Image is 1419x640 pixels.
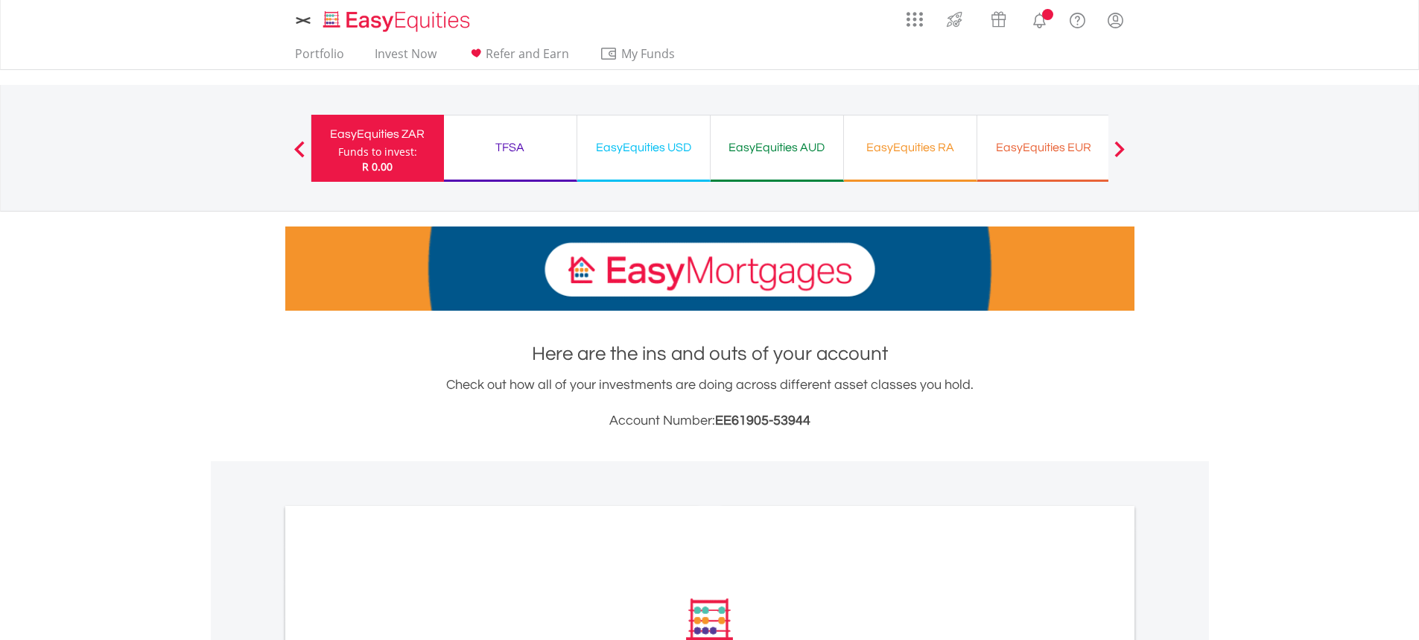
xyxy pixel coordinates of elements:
[600,44,697,63] span: My Funds
[285,411,1134,431] h3: Account Number:
[715,414,810,428] span: EE61905-53944
[977,4,1020,31] a: Vouchers
[285,340,1134,367] h1: Here are the ins and outs of your account
[320,124,435,145] div: EasyEquities ZAR
[1096,4,1134,37] a: My Profile
[362,159,393,174] span: R 0.00
[1058,4,1096,34] a: FAQ's and Support
[317,4,476,34] a: Home page
[486,45,569,62] span: Refer and Earn
[285,375,1134,431] div: Check out how all of your investments are doing across different asset classes you hold.
[853,137,968,158] div: EasyEquities RA
[942,7,967,31] img: thrive-v2.svg
[285,226,1134,311] img: EasyMortage Promotion Banner
[897,4,933,28] a: AppsGrid
[586,137,701,158] div: EasyEquities USD
[1105,148,1134,163] button: Next
[285,148,314,163] button: Previous
[338,145,417,159] div: Funds to invest:
[986,7,1011,31] img: vouchers-v2.svg
[461,46,575,69] a: Refer and Earn
[369,46,442,69] a: Invest Now
[320,9,476,34] img: EasyEquities_Logo.png
[453,137,568,158] div: TFSA
[986,137,1101,158] div: EasyEquities EUR
[289,46,350,69] a: Portfolio
[720,137,834,158] div: EasyEquities AUD
[907,11,923,28] img: grid-menu-icon.svg
[1020,4,1058,34] a: Notifications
